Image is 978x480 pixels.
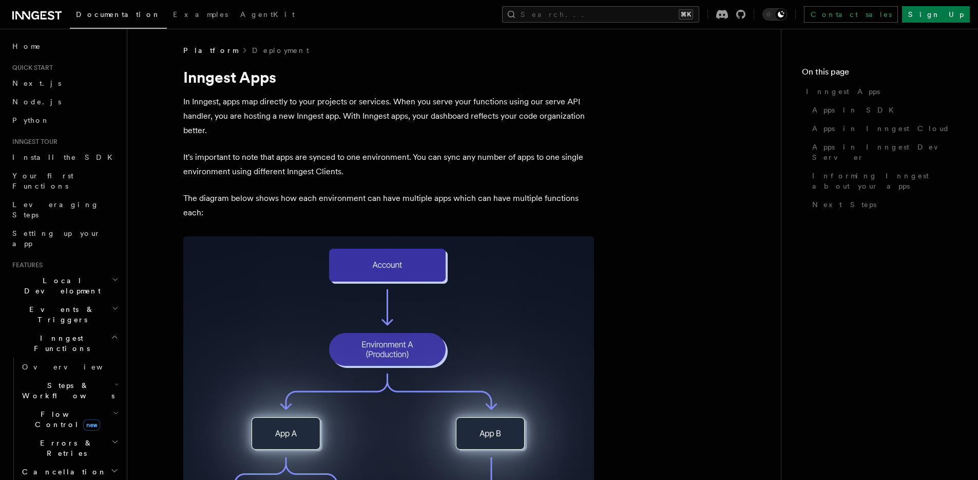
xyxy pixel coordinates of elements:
[173,10,228,19] span: Examples
[12,41,41,51] span: Home
[808,119,957,138] a: Apps in Inngest Cloud
[18,409,113,430] span: Flow Control
[8,275,112,296] span: Local Development
[808,101,957,119] a: Apps in SDK
[8,74,121,93] a: Next.js
[812,171,957,191] span: Informing Inngest about your apps
[812,142,957,162] span: Apps in Inngest Dev Server
[806,86,880,97] span: Inngest Apps
[8,37,121,56] a: Home
[8,138,57,146] span: Inngest tour
[762,8,787,21] button: Toggle dark mode
[812,199,876,210] span: Next Steps
[12,98,61,106] span: Node.js
[252,45,309,56] a: Deployment
[183,191,594,220] p: The diagram below shows how each environment can have multiple apps which can have multiple funct...
[679,9,693,20] kbd: ⌘K
[167,3,234,28] a: Examples
[18,405,121,434] button: Flow Controlnew
[808,195,957,214] a: Next Steps
[8,333,111,354] span: Inngest Functions
[8,111,121,130] a: Python
[8,195,121,224] a: Leveraging Steps
[18,380,114,401] span: Steps & Workflows
[76,10,161,19] span: Documentation
[8,93,121,111] a: Node.js
[183,68,594,86] h1: Inngest Apps
[183,150,594,179] p: It's important to note that apps are synced to one environment. You can sync any number of apps t...
[812,105,900,115] span: Apps in SDK
[8,304,112,325] span: Events & Triggers
[8,271,121,300] button: Local Development
[83,419,100,431] span: new
[812,123,950,134] span: Apps in Inngest Cloud
[502,6,699,23] button: Search...⌘K
[240,10,295,19] span: AgentKit
[12,79,61,87] span: Next.js
[8,224,121,253] a: Setting up your app
[8,148,121,167] a: Install the SDK
[234,3,301,28] a: AgentKit
[18,434,121,463] button: Errors & Retries
[70,3,167,29] a: Documentation
[18,467,107,477] span: Cancellation
[8,329,121,358] button: Inngest Functions
[8,261,43,269] span: Features
[12,172,73,190] span: Your first Functions
[22,363,128,371] span: Overview
[12,153,119,161] span: Install the SDK
[18,438,111,458] span: Errors & Retries
[808,167,957,195] a: Informing Inngest about your apps
[12,116,50,124] span: Python
[8,300,121,329] button: Events & Triggers
[12,200,99,219] span: Leveraging Steps
[8,64,53,72] span: Quick start
[183,45,238,56] span: Platform
[808,138,957,167] a: Apps in Inngest Dev Server
[804,6,898,23] a: Contact sales
[12,229,101,248] span: Setting up your app
[8,167,121,195] a: Your first Functions
[802,66,957,82] h4: On this page
[18,376,121,405] button: Steps & Workflows
[18,358,121,376] a: Overview
[802,82,957,101] a: Inngest Apps
[902,6,970,23] a: Sign Up
[183,95,594,138] p: In Inngest, apps map directly to your projects or services. When you serve your functions using o...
